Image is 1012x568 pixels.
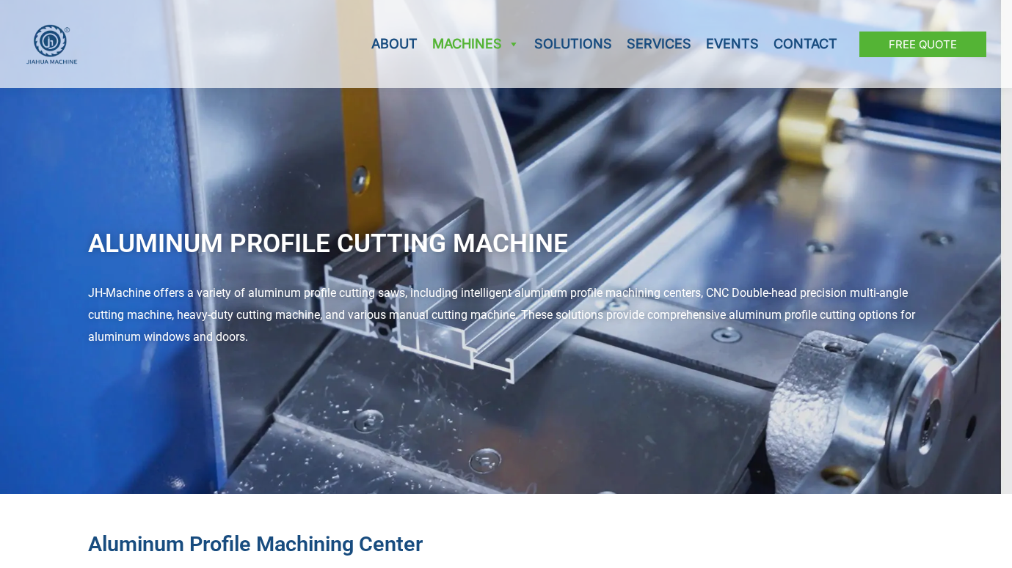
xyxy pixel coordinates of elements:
h1: Aluminum Profile Cutting Machine [88,220,925,268]
h2: aluminum profile machining center [88,531,925,558]
a: Free Quote [859,32,986,57]
img: JH Aluminium Window & Door Processing Machines [26,24,78,64]
div: JH-Machine offers a variety of aluminum profile cutting saws, including intelligent aluminum prof... [88,282,925,347]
